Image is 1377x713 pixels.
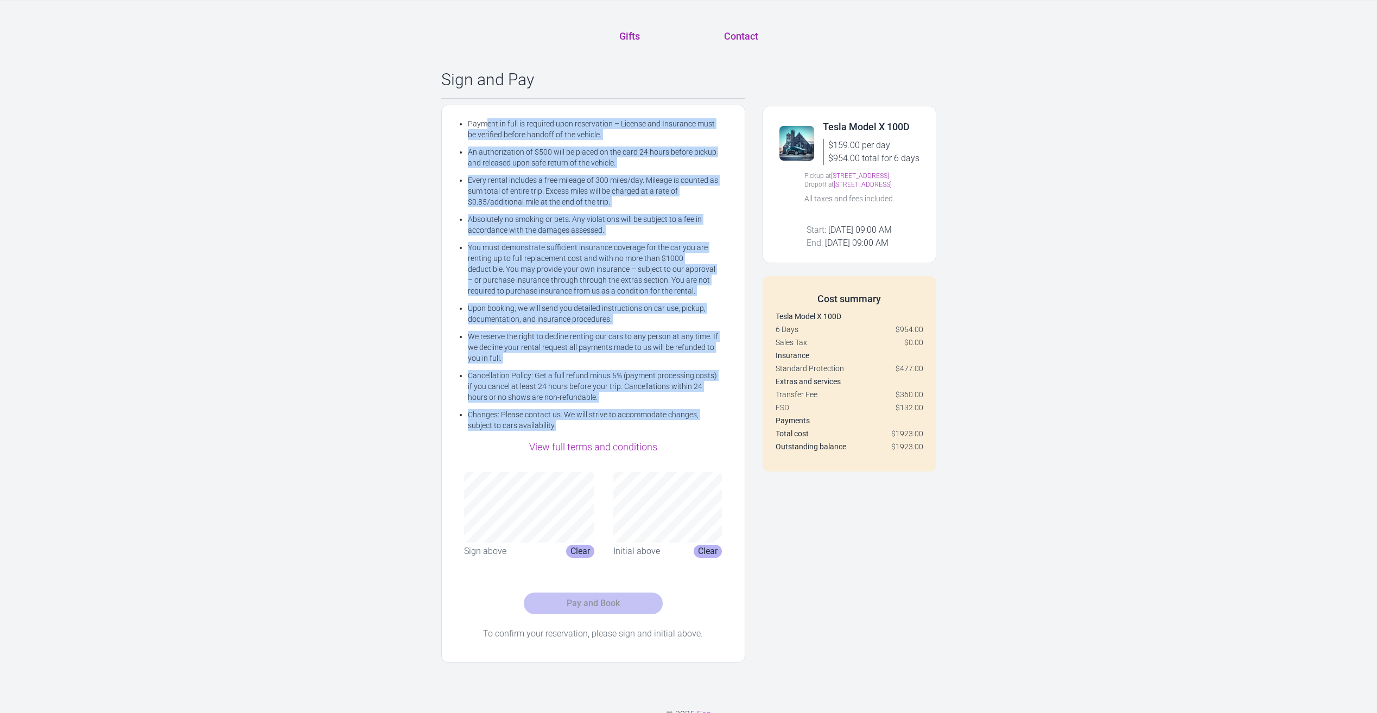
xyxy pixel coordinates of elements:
div: Sign and Pay [441,70,745,90]
div: Standard Protection [776,363,923,374]
a: Contact [724,29,758,44]
a: [STREET_ADDRESS] [831,172,889,180]
li: Cancellation Policy: Get a full refund minus 5% (payment processing costs) if you cancel at least... [468,370,719,403]
img: 115.jpg [779,126,814,161]
span: Dropoff at [804,181,834,188]
span: Start: [807,225,826,235]
a: View full terms and conditions [529,441,657,453]
div: $159.00 per day [828,139,919,152]
div: $954.00 total for 6 days [828,152,919,165]
div: Initial above [613,545,660,558]
button: Pay and Book [524,593,663,614]
li: Every rental includes a free mileage of 300 miles/day. Mileage is counted as sum total of entire ... [468,175,719,207]
div: Cost summary [776,291,923,307]
div: FSD [776,402,923,413]
span: [DATE] 09:00 AM [828,225,892,235]
div: Transfer Fee [776,389,923,400]
li: An authorization of $500 will be placed on the card 24 hours before pickup and released upon safe... [468,147,719,168]
li: Payment in full is required upon reservation – License and Insurance must be verified before hand... [468,118,719,140]
div: Sign above [464,545,506,558]
a: Gifts [619,29,640,44]
strong: Total cost [776,429,809,438]
li: We reserve the right to decline renting our cars to any person at any time. If we decline your re... [468,331,719,364]
strong: Tesla Model X 100D [776,312,841,321]
strong: Outstanding balance [776,442,846,451]
div: $1923.00 [891,441,923,452]
li: Upon booking, we will send you detailed instructions on car use, pickup, documentation, and insur... [468,303,719,324]
strong: Extras and services [776,377,841,386]
span: Pickup at [804,172,831,180]
span: $954.00 [896,324,923,335]
li: You must demonstrate sufficient insurance coverage for the car you are renting up to full replace... [468,242,719,296]
span: $477.00 [896,363,923,374]
strong: Insurance [776,351,809,360]
li: Changes: Please contact us. We will strive to accommodate changes, subject to cars availability. [468,409,719,431]
div: Tesla Model X 100D [823,119,919,135]
button: Clear [694,545,722,558]
a: [STREET_ADDRESS] [834,181,892,188]
span: End: [807,238,823,248]
div: To confirm your reservation, please sign and initial above. [455,627,732,640]
div: 6 Days [776,324,923,335]
span: $360.00 [896,389,923,400]
div: All taxes and fees included. [804,193,894,204]
div: $1923.00 [891,428,923,439]
button: Clear [566,545,594,558]
span: $0.00 [904,337,923,348]
strong: Payments [776,416,810,425]
span: [DATE] 09:00 AM [825,238,889,248]
li: Absolutely no smoking or pets. Any violations will be subject to a fee in accordance with the dam... [468,214,719,235]
div: Sales Tax [776,337,923,348]
span: $132.00 [896,402,923,413]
